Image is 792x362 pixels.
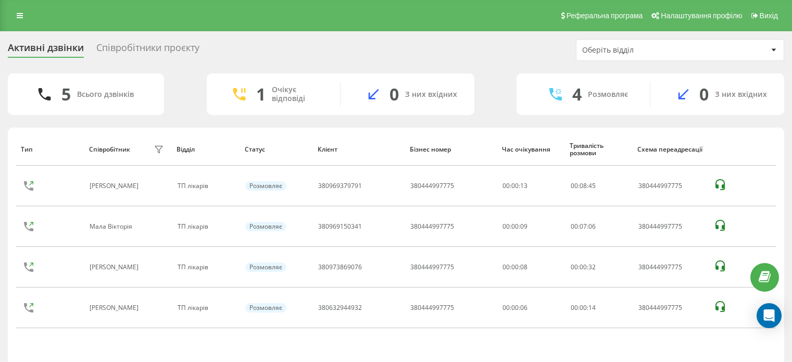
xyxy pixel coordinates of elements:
div: ТП лікарів [178,264,234,271]
div: 380444997775 [410,304,454,311]
div: Клієнт [318,146,400,153]
div: 00:00:09 [502,223,559,230]
span: 00 [580,263,587,271]
div: Всього дзвінків [77,90,134,99]
div: 00:00:06 [502,304,559,311]
div: Мала Вікторія [90,223,135,230]
span: 00 [580,303,587,312]
div: 380444997775 [638,304,702,311]
div: 380969150341 [318,223,362,230]
div: 380444997775 [410,182,454,190]
div: 4 [572,84,582,104]
div: 380444997775 [410,223,454,230]
div: Час очікування [502,146,560,153]
div: Тривалість розмови [570,142,627,157]
div: Розмовляє [245,222,286,231]
div: : : [571,264,596,271]
div: ТП лікарів [178,182,234,190]
div: ТП лікарів [178,304,234,311]
div: 00:00:13 [502,182,559,190]
span: 00 [571,222,578,231]
div: : : [571,304,596,311]
div: Розмовляє [245,181,286,191]
div: Очікує відповіді [272,85,324,103]
div: Відділ [177,146,234,153]
div: Активні дзвінки [8,42,84,58]
span: 06 [588,222,596,231]
span: 14 [588,303,596,312]
div: 0 [699,84,709,104]
div: ТП лікарів [178,223,234,230]
div: : : [571,223,596,230]
div: 1 [256,84,266,104]
div: 5 [61,84,71,104]
span: 08 [580,181,587,190]
div: 380973869076 [318,264,362,271]
span: 00 [571,181,578,190]
div: Розмовляє [245,263,286,272]
span: 32 [588,263,596,271]
div: Співробітники проєкту [96,42,199,58]
span: 00 [571,303,578,312]
div: 380444997775 [638,223,702,230]
div: Співробітник [89,146,130,153]
div: [PERSON_NAME] [90,304,141,311]
div: 380444997775 [638,182,702,190]
span: 07 [580,222,587,231]
div: Статус [245,146,308,153]
span: 00 [571,263,578,271]
div: Open Intercom Messenger [757,303,782,328]
div: 0 [389,84,399,104]
span: 45 [588,181,596,190]
div: 380444997775 [410,264,454,271]
div: З них вхідних [405,90,457,99]
div: [PERSON_NAME] [90,182,141,190]
div: Оберіть відділ [582,46,707,55]
div: Розмовляє [245,303,286,313]
div: Розмовляє [588,90,628,99]
div: Бізнес номер [410,146,492,153]
div: Тип [21,146,79,153]
div: З них вхідних [715,90,767,99]
div: [PERSON_NAME] [90,264,141,271]
div: 380632944932 [318,304,362,311]
div: Схема переадресації [637,146,703,153]
span: Реферальна програма [567,11,643,20]
div: 380969379791 [318,182,362,190]
div: 380444997775 [638,264,702,271]
div: 00:00:08 [502,264,559,271]
div: : : [571,182,596,190]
